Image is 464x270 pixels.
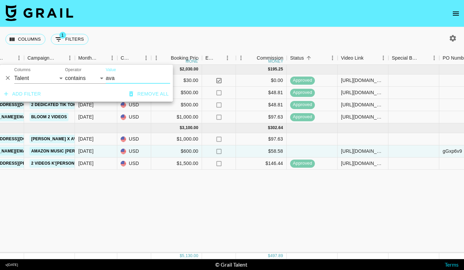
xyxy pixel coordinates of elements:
div: Campaign (Type) [24,51,75,65]
div: $30.00 [151,75,202,87]
a: 2 Dedicated Tik Toks [29,101,81,109]
button: Menu [107,53,117,63]
div: Jun '25 [78,113,94,120]
span: 1 [59,32,66,39]
div: $ [268,253,270,259]
a: Bloom 2 Videos [29,113,68,121]
button: Menu [65,53,75,63]
div: 302.64 [270,125,283,131]
div: money [186,59,201,63]
div: https://www.tiktok.com/@avaaaegannn/photo/7518456607177526583?lang=en [341,77,385,84]
div: 3,100.00 [182,125,198,131]
button: Sort [55,53,65,63]
div: $ [268,125,270,131]
div: $ [180,253,182,259]
div: $1,000.00 [151,111,202,123]
label: Columns [14,67,31,73]
button: open drawer [449,7,463,20]
button: Sort [247,53,257,63]
button: Menu [236,53,246,63]
div: USD [117,111,151,123]
div: Booking Price [171,51,201,65]
div: USD [117,99,151,111]
div: Campaign (Type) [27,51,55,65]
div: Video Link [341,51,364,65]
div: 5,130.00 [182,253,198,259]
div: https://www.tiktok.com/@avaaaegannn/video/7527367275825941773?_r=1&_t=ZT-8y3QTKD712r [341,101,385,108]
a: 2 videos K'[PERSON_NAME] [29,159,92,168]
div: $ [180,125,182,131]
span: approved [290,89,315,96]
div: Jun '25 [78,101,94,108]
div: $500.00 [151,99,202,111]
button: Sort [304,53,314,63]
span: approved [290,102,315,108]
div: gGxp6v9 [443,148,462,154]
div: https://www.tiktok.com/@avaaaegannn/video/7540793125673913614?lang=en [341,148,385,154]
div: $48.81 [236,99,287,111]
div: money [268,59,283,63]
div: $48.81 [236,87,287,99]
div: $58.58 [236,145,287,158]
div: $ [180,66,182,72]
span: approved [290,114,315,120]
div: $1,000.00 [151,133,202,145]
div: 195.25 [270,66,283,72]
a: Amazon music [PERSON_NAME] [29,147,102,155]
a: [PERSON_NAME] x Ava 2 integrated videos [29,135,129,143]
div: $600.00 [151,145,202,158]
span: approved [290,160,315,167]
div: Currency [121,51,132,65]
div: USD [117,133,151,145]
div: Month Due [78,51,98,65]
button: Show filters [51,34,88,45]
button: Menu [378,53,388,63]
button: Sort [364,53,373,63]
div: v [DATE] [5,263,18,267]
label: Operator [65,67,81,73]
div: Aug '25 [78,136,94,142]
a: Terms [445,261,459,268]
button: Menu [222,53,233,63]
div: Status [290,51,304,65]
button: Sort [215,53,224,63]
div: https://www.tiktok.com/@avaaaegannn/video/7525519281614851341?lang=en [341,89,385,96]
div: $97.63 [236,111,287,123]
button: Sort [420,53,429,63]
button: Remove all [126,88,172,100]
button: Menu [327,53,338,63]
div: Video Link [338,51,388,65]
div: 2,030.00 [182,66,198,72]
span: approved [290,77,315,84]
button: Sort [132,53,141,63]
div: USD [117,145,151,158]
div: Special Booking Type [388,51,439,65]
div: $0.00 [236,75,287,87]
div: $ [268,66,270,72]
div: Expenses: Remove Commission? [205,51,215,65]
div: Commission [257,51,283,65]
div: USD [117,158,151,170]
button: Menu [141,53,151,63]
div: $97.63 [236,133,287,145]
div: $500.00 [151,87,202,99]
input: Filter value [106,73,170,84]
div: © Grail Talent [215,261,247,268]
div: https://www.tiktok.com/@avaaaegannn/video/7535232175721958711?lang=en [341,160,385,167]
img: Grail Talent [5,5,73,21]
button: Add filter [1,88,44,100]
div: Month Due [75,51,117,65]
div: 497.89 [270,253,283,259]
div: $146.44 [236,158,287,170]
div: Currency [117,51,151,65]
div: Aug '25 [78,148,94,154]
div: Special Booking Type [392,51,420,65]
button: Select columns [5,34,45,45]
div: Status [287,51,338,65]
button: Menu [429,53,439,63]
button: Sort [161,53,171,63]
label: Value [106,67,116,73]
button: Sort [4,53,14,63]
button: Menu [151,53,161,63]
button: Sort [98,53,107,63]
